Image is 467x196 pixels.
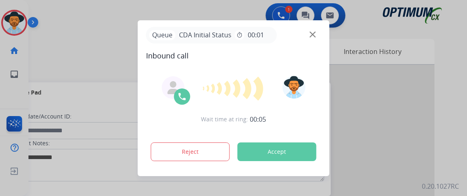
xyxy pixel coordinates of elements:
[310,31,316,37] img: close-button
[422,181,459,191] p: 0.20.1027RC
[146,50,321,61] span: Inbound call
[176,30,235,40] span: CDA Initial Status
[238,142,316,161] button: Accept
[236,32,243,38] mat-icon: timer
[248,30,264,40] span: 00:01
[167,81,180,94] img: agent-avatar
[282,76,305,99] img: avatar
[149,30,176,40] p: Queue
[177,92,187,101] img: call-icon
[151,142,230,161] button: Reject
[201,115,248,123] span: Wait time at ring:
[250,114,266,124] span: 00:05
